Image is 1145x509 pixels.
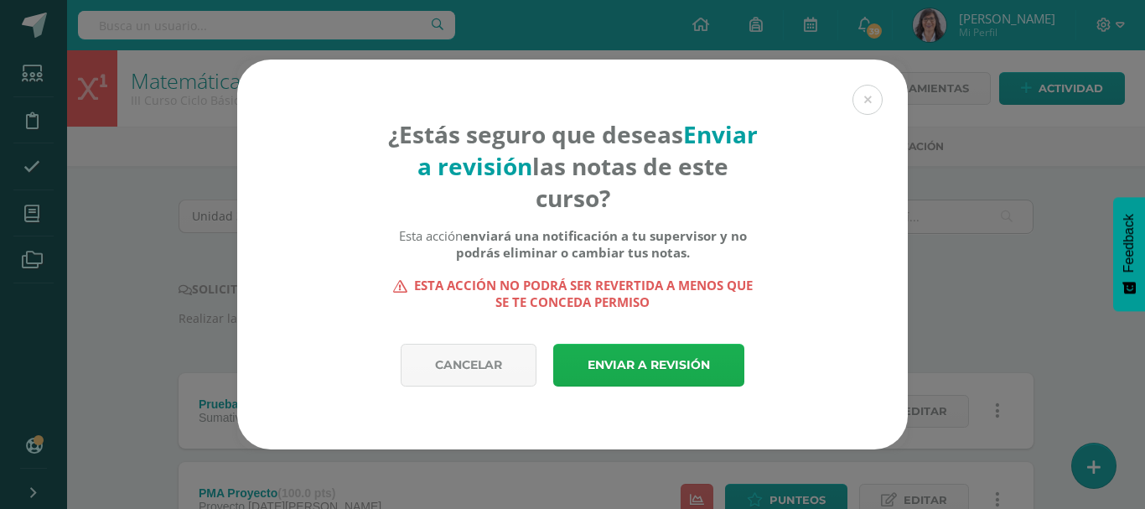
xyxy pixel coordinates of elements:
button: Close (Esc) [852,85,883,115]
button: Feedback - Mostrar encuesta [1113,197,1145,311]
a: Enviar a revisión [553,344,744,387]
span: Feedback [1122,214,1137,273]
b: enviará una notificación a tu supervisor y no podrás eliminar o cambiar tus notas. [456,227,747,261]
a: Cancelar [401,344,536,387]
div: Esta acción [387,227,759,261]
strong: Esta acción no podrá ser revertida a menos que se te conceda permiso [387,277,759,310]
strong: Enviar a revisión [417,118,758,182]
h4: ¿Estás seguro que deseas las notas de este curso? [387,118,759,214]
